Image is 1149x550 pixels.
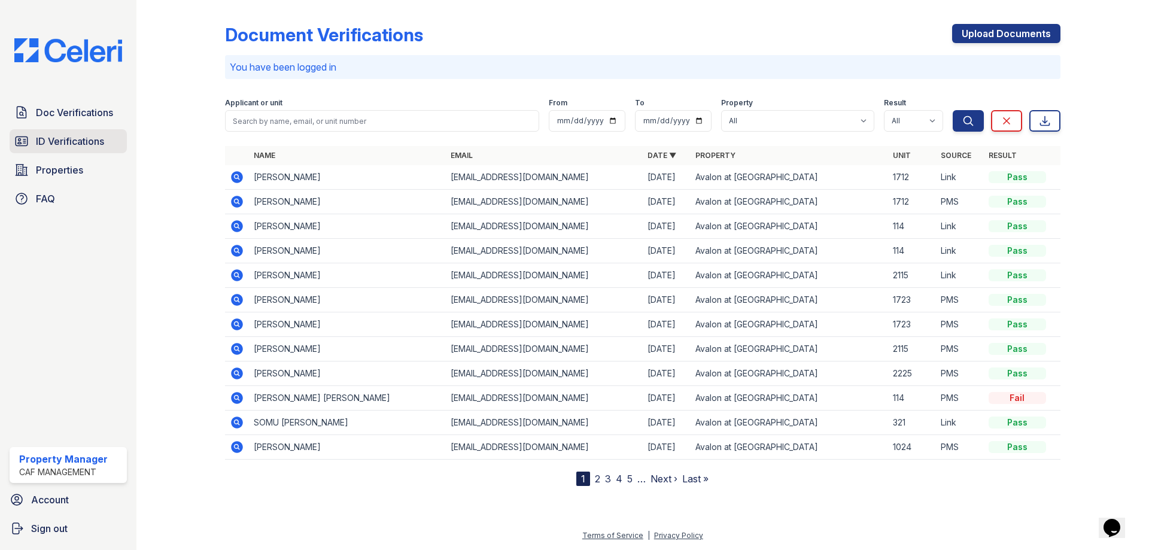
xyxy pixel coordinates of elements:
[989,343,1046,355] div: Pass
[888,361,936,386] td: 2225
[230,60,1056,74] p: You have been logged in
[721,98,753,108] label: Property
[643,288,691,312] td: [DATE]
[446,263,643,288] td: [EMAIL_ADDRESS][DOMAIN_NAME]
[695,151,735,160] a: Property
[691,435,887,460] td: Avalon at [GEOGRAPHIC_DATA]
[249,361,446,386] td: [PERSON_NAME]
[549,98,567,108] label: From
[446,165,643,190] td: [EMAIL_ADDRESS][DOMAIN_NAME]
[691,288,887,312] td: Avalon at [GEOGRAPHIC_DATA]
[691,411,887,435] td: Avalon at [GEOGRAPHIC_DATA]
[989,171,1046,183] div: Pass
[249,288,446,312] td: [PERSON_NAME]
[249,165,446,190] td: [PERSON_NAME]
[446,337,643,361] td: [EMAIL_ADDRESS][DOMAIN_NAME]
[888,435,936,460] td: 1024
[936,214,984,239] td: Link
[682,473,709,485] a: Last »
[446,214,643,239] td: [EMAIL_ADDRESS][DOMAIN_NAME]
[10,158,127,182] a: Properties
[691,386,887,411] td: Avalon at [GEOGRAPHIC_DATA]
[31,493,69,507] span: Account
[576,472,590,486] div: 1
[249,435,446,460] td: [PERSON_NAME]
[19,452,108,466] div: Property Manager
[888,288,936,312] td: 1723
[446,312,643,337] td: [EMAIL_ADDRESS][DOMAIN_NAME]
[989,294,1046,306] div: Pass
[888,263,936,288] td: 2115
[36,105,113,120] span: Doc Verifications
[989,196,1046,208] div: Pass
[36,134,104,148] span: ID Verifications
[989,220,1046,232] div: Pass
[884,98,906,108] label: Result
[225,110,539,132] input: Search by name, email, or unit number
[627,473,633,485] a: 5
[643,411,691,435] td: [DATE]
[254,151,275,160] a: Name
[643,239,691,263] td: [DATE]
[446,435,643,460] td: [EMAIL_ADDRESS][DOMAIN_NAME]
[941,151,971,160] a: Source
[1099,502,1137,538] iframe: chat widget
[225,24,423,45] div: Document Verifications
[888,190,936,214] td: 1712
[952,24,1060,43] a: Upload Documents
[893,151,911,160] a: Unit
[446,239,643,263] td: [EMAIL_ADDRESS][DOMAIN_NAME]
[643,312,691,337] td: [DATE]
[5,38,132,62] img: CE_Logo_Blue-a8612792a0a2168367f1c8372b55b34899dd931a85d93a1a3d3e32e68fde9ad4.png
[5,488,132,512] a: Account
[605,473,611,485] a: 3
[989,417,1046,429] div: Pass
[888,312,936,337] td: 1723
[888,165,936,190] td: 1712
[936,165,984,190] td: Link
[451,151,473,160] a: Email
[936,288,984,312] td: PMS
[888,411,936,435] td: 321
[888,239,936,263] td: 114
[691,214,887,239] td: Avalon at [GEOGRAPHIC_DATA]
[654,531,703,540] a: Privacy Policy
[989,318,1046,330] div: Pass
[249,214,446,239] td: [PERSON_NAME]
[31,521,68,536] span: Sign out
[936,263,984,288] td: Link
[691,312,887,337] td: Avalon at [GEOGRAPHIC_DATA]
[691,337,887,361] td: Avalon at [GEOGRAPHIC_DATA]
[10,187,127,211] a: FAQ
[637,472,646,486] span: …
[595,473,600,485] a: 2
[691,263,887,288] td: Avalon at [GEOGRAPHIC_DATA]
[989,245,1046,257] div: Pass
[989,367,1046,379] div: Pass
[989,151,1017,160] a: Result
[5,516,132,540] a: Sign out
[643,361,691,386] td: [DATE]
[446,288,643,312] td: [EMAIL_ADDRESS][DOMAIN_NAME]
[936,386,984,411] td: PMS
[648,531,650,540] div: |
[936,435,984,460] td: PMS
[989,269,1046,281] div: Pass
[225,98,282,108] label: Applicant or unit
[648,151,676,160] a: Date ▼
[888,386,936,411] td: 114
[643,435,691,460] td: [DATE]
[635,98,645,108] label: To
[249,411,446,435] td: SOMU [PERSON_NAME]
[446,411,643,435] td: [EMAIL_ADDRESS][DOMAIN_NAME]
[691,361,887,386] td: Avalon at [GEOGRAPHIC_DATA]
[936,239,984,263] td: Link
[446,190,643,214] td: [EMAIL_ADDRESS][DOMAIN_NAME]
[936,190,984,214] td: PMS
[249,239,446,263] td: [PERSON_NAME]
[249,263,446,288] td: [PERSON_NAME]
[989,441,1046,453] div: Pass
[643,337,691,361] td: [DATE]
[10,101,127,124] a: Doc Verifications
